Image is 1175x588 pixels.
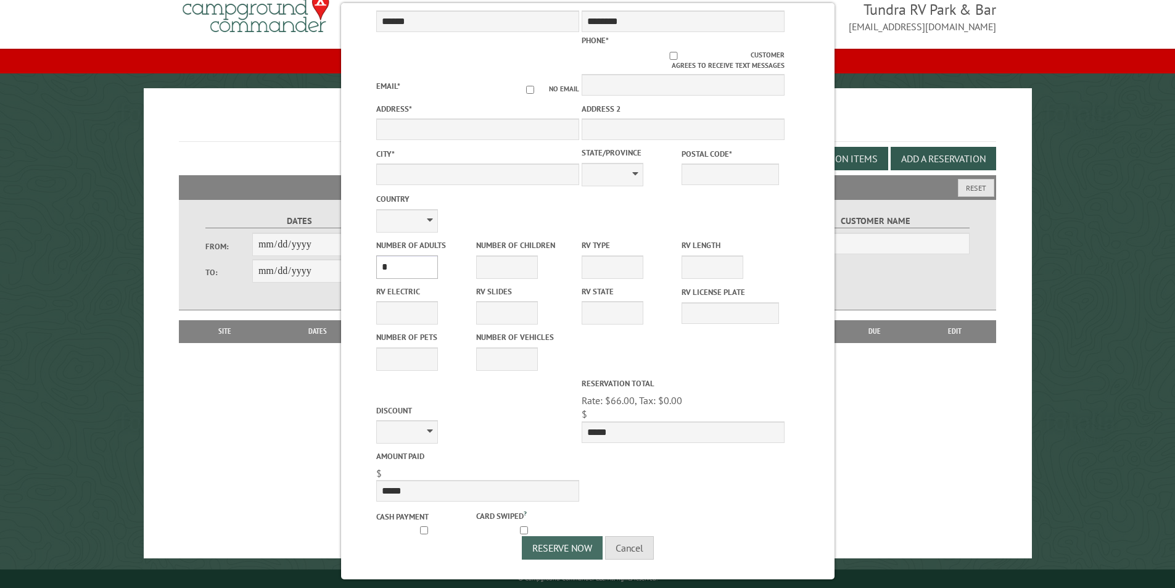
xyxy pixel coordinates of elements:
label: RV Electric [376,286,474,297]
label: Reservation Total [582,378,785,389]
label: No email [511,84,579,94]
button: Reset [958,179,994,197]
label: Customer agrees to receive text messages [582,50,785,71]
small: © Campground Commander LLC. All rights reserved. [518,574,658,582]
label: RV Slides [476,286,574,297]
label: City [376,148,579,160]
th: Due [836,320,913,342]
label: RV State [582,286,679,297]
button: Reserve Now [522,536,603,560]
button: Edit Add-on Items [782,147,888,170]
input: Customer agrees to receive text messages [596,52,751,60]
label: Cash payment [376,511,474,523]
label: Discount [376,405,579,416]
th: Site [185,320,265,342]
th: Edit [913,320,997,342]
label: Card swiped [476,508,574,522]
h2: Filters [179,175,997,199]
input: No email [511,86,549,94]
label: Number of Children [476,239,574,251]
a: ? [524,509,527,518]
label: Amount paid [376,450,579,462]
span: Rate: $66.00, Tax: $0.00 [582,394,682,407]
label: RV License Plate [682,286,779,298]
label: RV Length [682,239,779,251]
label: Country [376,193,579,205]
h1: Reservations [179,108,997,142]
label: From: [205,241,252,252]
label: Email [376,81,400,91]
th: Dates [265,320,371,342]
label: To: [205,267,252,278]
span: $ [582,408,587,420]
span: $ [376,467,382,479]
label: Customer Name [781,214,970,228]
label: Phone [582,35,609,46]
label: Number of Pets [376,331,474,343]
label: Number of Adults [376,239,474,251]
label: RV Type [582,239,679,251]
label: Dates [205,214,394,228]
label: State/Province [582,147,679,159]
label: Number of Vehicles [476,331,574,343]
label: Address 2 [582,103,785,115]
label: Postal Code [682,148,779,160]
button: Add a Reservation [891,147,996,170]
label: Address [376,103,579,115]
button: Cancel [605,536,654,560]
